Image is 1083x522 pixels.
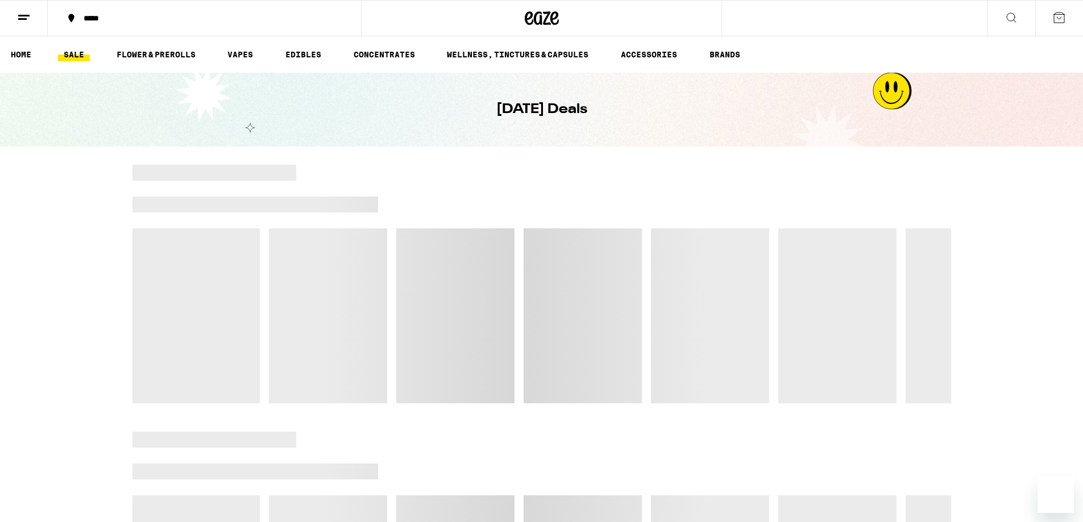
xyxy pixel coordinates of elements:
a: HOME [5,48,37,61]
h1: [DATE] Deals [496,100,587,119]
iframe: Button to launch messaging window [1038,477,1074,513]
a: FLOWER & PREROLLS [111,48,201,61]
a: BRANDS [704,48,746,61]
a: WELLNESS, TINCTURES & CAPSULES [441,48,594,61]
a: CONCENTRATES [348,48,421,61]
a: ACCESSORIES [615,48,683,61]
a: VAPES [222,48,259,61]
a: SALE [58,48,90,61]
a: EDIBLES [280,48,327,61]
